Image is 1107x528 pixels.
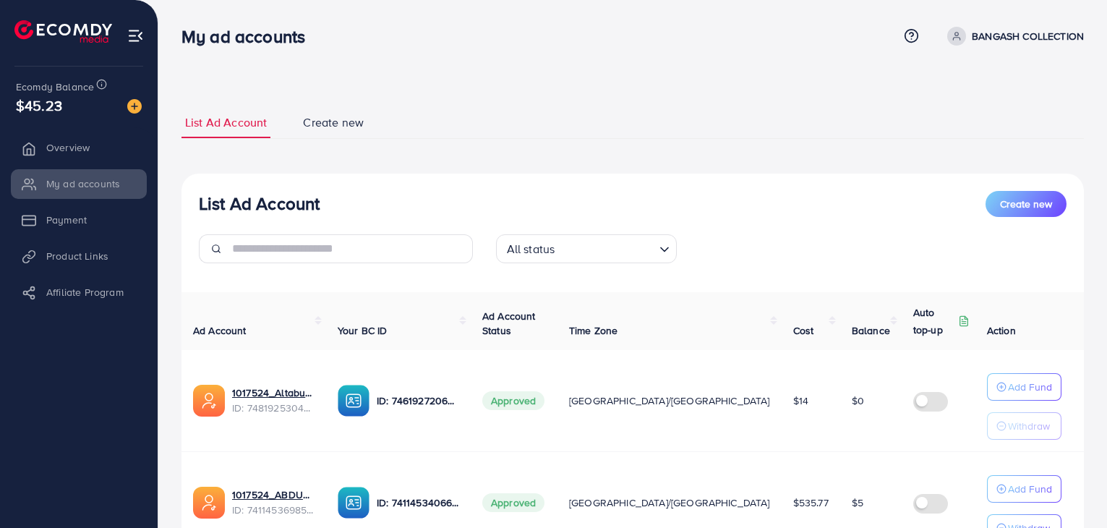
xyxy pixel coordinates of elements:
[1008,417,1050,435] p: Withdraw
[852,393,864,408] span: $0
[852,495,863,510] span: $5
[193,385,225,417] img: ic-ads-acc.e4c84228.svg
[793,323,814,338] span: Cost
[569,323,617,338] span: Time Zone
[232,503,315,517] span: ID: 7411453698569830401
[987,475,1061,503] button: Add Fund
[14,20,112,43] img: logo
[793,495,829,510] span: $535.77
[338,323,388,338] span: Your BC ID
[504,239,558,260] span: All status
[232,401,315,415] span: ID: 7481925304424890369
[482,309,536,338] span: Ad Account Status
[193,487,225,519] img: ic-ads-acc.e4c84228.svg
[232,386,315,415] div: <span class='underline'>1017524_Altabuk Shop_1742021495449</span></br>7481925304424890369
[127,99,142,114] img: image
[127,27,144,44] img: menu
[377,392,459,409] p: ID: 7461927206692929552
[482,493,544,512] span: Approved
[1008,378,1052,396] p: Add Fund
[1008,480,1052,498] p: Add Fund
[199,193,320,214] h3: List Ad Account
[987,323,1016,338] span: Action
[793,393,808,408] span: $14
[232,386,315,400] a: 1017524_Altabuk Shop_1742021495449
[338,385,369,417] img: ic-ba-acc.ded83a64.svg
[181,26,317,47] h3: My ad accounts
[941,27,1084,46] a: BANGASH COLLECTION
[569,393,770,408] span: [GEOGRAPHIC_DATA]/[GEOGRAPHIC_DATA]
[16,95,62,116] span: $45.23
[913,304,955,338] p: Auto top-up
[338,487,369,519] img: ic-ba-acc.ded83a64.svg
[972,27,1084,45] p: BANGASH COLLECTION
[193,323,247,338] span: Ad Account
[569,495,770,510] span: [GEOGRAPHIC_DATA]/[GEOGRAPHIC_DATA]
[482,391,544,410] span: Approved
[185,114,267,131] span: List Ad Account
[377,494,459,511] p: ID: 7411453406612652033
[986,191,1067,217] button: Create new
[303,114,364,131] span: Create new
[852,323,890,338] span: Balance
[559,236,653,260] input: Search for option
[987,373,1061,401] button: Add Fund
[232,487,315,502] a: 1017524_ABDULLAH_1725613549081
[987,412,1061,440] button: Withdraw
[496,234,677,263] div: Search for option
[1000,197,1052,211] span: Create new
[232,487,315,517] div: <span class='underline'>1017524_ABDULLAH_1725613549081</span></br>7411453698569830401
[16,80,94,94] span: Ecomdy Balance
